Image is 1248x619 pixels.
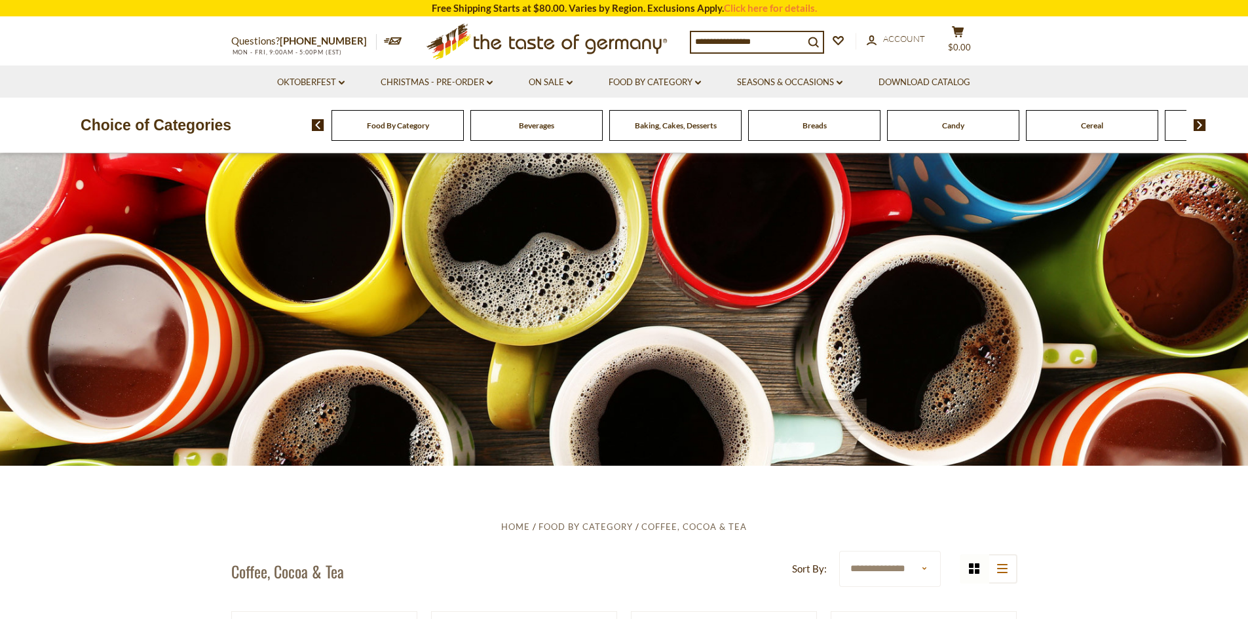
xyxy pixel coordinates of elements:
[609,75,701,90] a: Food By Category
[312,119,324,131] img: previous arrow
[948,42,971,52] span: $0.00
[231,33,377,50] p: Questions?
[367,121,429,130] a: Food By Category
[277,75,345,90] a: Oktoberfest
[231,48,343,56] span: MON - FRI, 9:00AM - 5:00PM (EST)
[539,521,633,532] a: Food By Category
[867,32,925,47] a: Account
[280,35,367,47] a: [PHONE_NUMBER]
[803,121,827,130] a: Breads
[529,75,573,90] a: On Sale
[519,121,554,130] a: Beverages
[1081,121,1103,130] a: Cereal
[939,26,978,58] button: $0.00
[635,121,717,130] a: Baking, Cakes, Desserts
[792,561,827,577] label: Sort By:
[231,561,344,581] h1: Coffee, Cocoa & Tea
[1194,119,1206,131] img: next arrow
[737,75,842,90] a: Seasons & Occasions
[381,75,493,90] a: Christmas - PRE-ORDER
[883,33,925,44] span: Account
[942,121,964,130] a: Candy
[879,75,970,90] a: Download Catalog
[724,2,817,14] a: Click here for details.
[501,521,530,532] a: Home
[641,521,747,532] a: Coffee, Cocoa & Tea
